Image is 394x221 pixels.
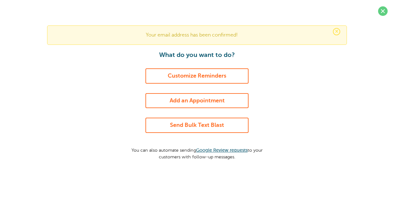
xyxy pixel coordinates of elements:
[145,93,249,108] a: Add an Appointment
[333,28,340,35] span: ×
[125,51,269,59] h1: What do you want to do?
[196,148,248,153] a: Google Review requests
[145,68,249,84] a: Customize Reminders
[125,142,269,160] p: You can also automate sending to your customers with follow-up messages.
[145,118,249,133] a: Send Bulk Text Blast
[54,32,340,38] p: Your email address has been confirmed!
